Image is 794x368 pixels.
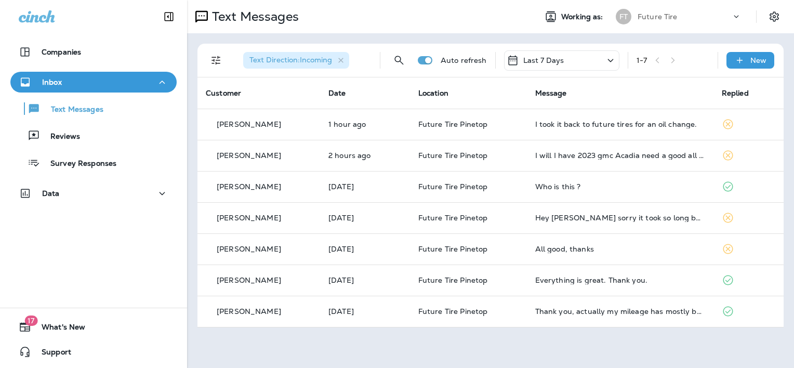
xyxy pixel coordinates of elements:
[328,307,402,316] p: Sep 8, 2025 09:49 AM
[328,182,402,191] p: Sep 13, 2025 04:02 PM
[206,88,241,98] span: Customer
[24,316,37,326] span: 17
[535,307,705,316] div: Thank you, actually my mileage has mostly been locally lately and I'm out on of town; car parked ...
[42,48,81,56] p: Companies
[535,182,705,191] div: Who is this ?
[389,50,409,71] button: Search Messages
[535,88,567,98] span: Message
[441,56,487,64] p: Auto refresh
[637,56,647,64] div: 1 - 7
[42,78,62,86] p: Inbox
[523,56,564,64] p: Last 7 Days
[535,276,705,284] div: Everything is great. Thank you.
[217,307,281,316] p: [PERSON_NAME]
[42,189,60,198] p: Data
[418,244,488,254] span: Future Tire Pinetop
[535,120,705,128] div: I took it back to future tires for an oil change.
[638,12,678,21] p: Future Tire
[418,275,488,285] span: Future Tire Pinetop
[206,50,227,71] button: Filters
[561,12,605,21] span: Working as:
[328,245,402,253] p: Sep 10, 2025 09:43 AM
[328,120,402,128] p: Sep 16, 2025 09:38 AM
[40,159,116,169] p: Survey Responses
[31,348,71,360] span: Support
[418,120,488,129] span: Future Tire Pinetop
[616,9,631,24] div: FT
[418,213,488,222] span: Future Tire Pinetop
[765,7,784,26] button: Settings
[217,151,281,160] p: [PERSON_NAME]
[10,72,177,93] button: Inbox
[243,52,349,69] div: Text Direction:Incoming
[10,98,177,120] button: Text Messages
[10,341,177,362] button: Support
[418,151,488,160] span: Future Tire Pinetop
[535,245,705,253] div: All good, thanks
[217,245,281,253] p: [PERSON_NAME]
[10,317,177,337] button: 17What's New
[217,276,281,284] p: [PERSON_NAME]
[10,183,177,204] button: Data
[41,105,103,115] p: Text Messages
[418,182,488,191] span: Future Tire Pinetop
[10,152,177,174] button: Survey Responses
[418,307,488,316] span: Future Tire Pinetop
[418,88,448,98] span: Location
[249,55,332,64] span: Text Direction : Incoming
[217,214,281,222] p: [PERSON_NAME]
[328,214,402,222] p: Sep 12, 2025 12:10 PM
[217,120,281,128] p: [PERSON_NAME]
[535,151,705,160] div: I will I have 2023 gmc Acadia need a good all around tire 50000 miles or more I going to Oklahoma...
[10,125,177,147] button: Reviews
[208,9,299,24] p: Text Messages
[722,88,749,98] span: Replied
[328,276,402,284] p: Sep 10, 2025 08:04 AM
[750,56,766,64] p: New
[535,214,705,222] div: Hey Rex sorry it took so long but I emailed you those pictures.
[328,88,346,98] span: Date
[31,323,85,335] span: What's New
[10,42,177,62] button: Companies
[328,151,402,160] p: Sep 16, 2025 08:45 AM
[217,182,281,191] p: [PERSON_NAME]
[154,6,183,27] button: Collapse Sidebar
[40,132,80,142] p: Reviews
